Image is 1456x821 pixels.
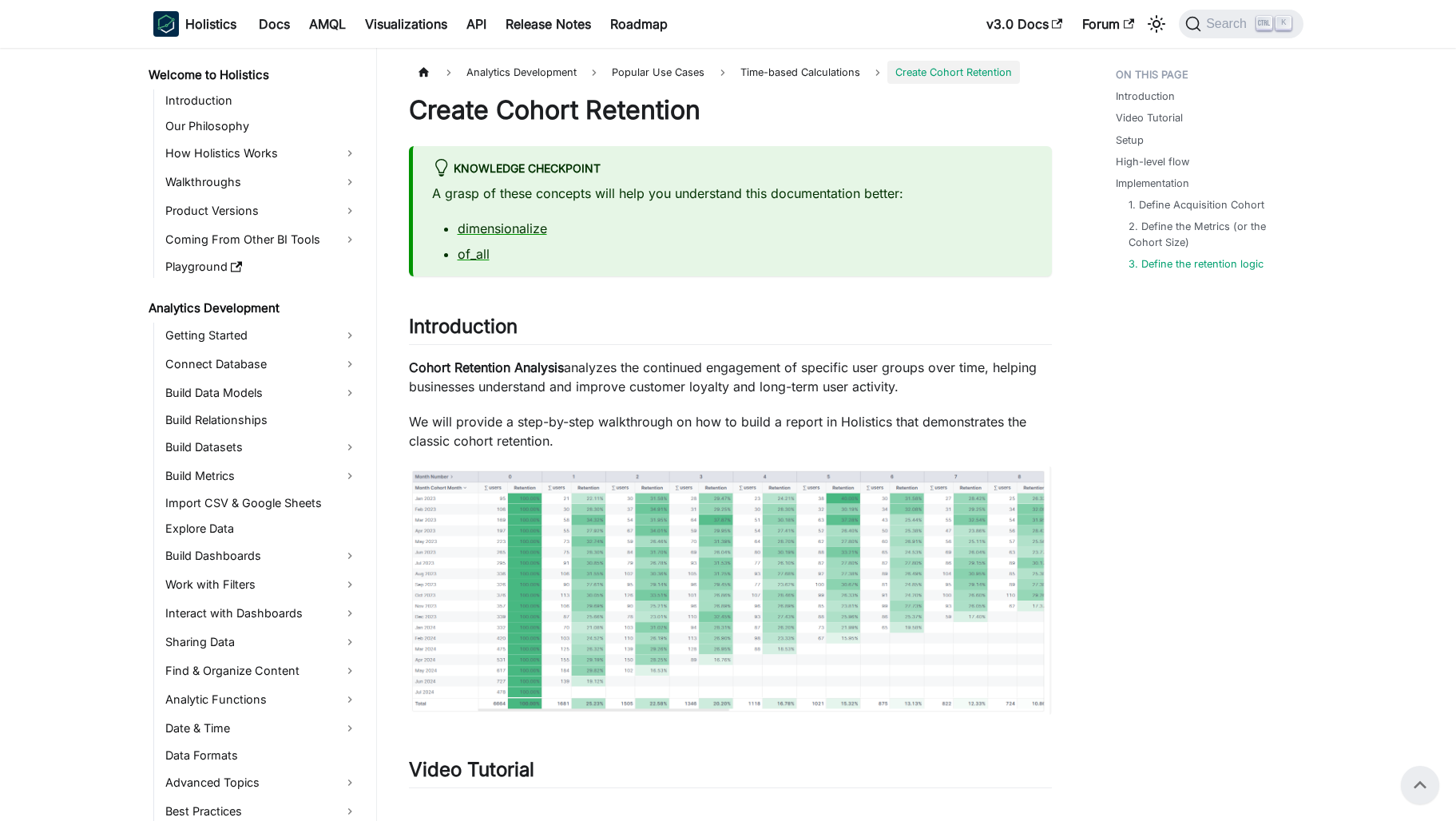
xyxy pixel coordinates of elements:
[144,297,363,319] a: Analytics Development
[457,11,496,37] a: API
[409,61,1052,84] nav: Breadcrumbs
[977,11,1073,37] a: v3.0 Docs
[161,601,363,626] a: Interact with Dashboards
[161,256,363,278] a: Playground
[161,716,363,741] a: Date & Time
[601,11,677,37] a: Roadmap
[355,11,457,37] a: Visualizations
[185,14,236,34] b: Holistics
[458,61,585,84] span: Analytics Development
[1116,176,1189,191] a: Implementation
[458,220,547,236] a: dimensionalize
[153,11,236,37] a: HolisticsHolistics
[161,169,363,195] a: Walkthroughs
[161,115,363,137] a: Our Philosophy
[1144,11,1169,37] button: Switch between dark and light mode (currently light mode)
[458,246,490,262] a: of_all
[161,380,363,406] a: Build Data Models
[161,141,363,166] a: How Holistics Works
[161,770,363,795] a: Advanced Topics
[1129,256,1264,272] a: 3. Define the retention logic
[161,89,363,112] a: Introduction
[161,543,363,569] a: Build Dashboards
[161,744,363,767] a: Data Formats
[161,434,363,460] a: Build Datasets
[161,687,363,712] a: Analytic Functions
[161,198,363,224] a: Product Versions
[1116,110,1183,125] a: Video Tutorial
[161,463,363,489] a: Build Metrics
[161,351,363,377] a: Connect Database
[496,11,601,37] a: Release Notes
[732,61,868,84] span: Time-based Calculations
[1116,133,1144,148] a: Setup
[409,94,1052,126] h1: Create Cohort Retention
[409,358,1052,396] p: analyzes the continued engagement of specific user groups over time, helping businesses understan...
[153,11,179,37] img: Holistics
[249,11,300,37] a: Docs
[1129,197,1264,212] a: 1. Define Acquisition Cohort
[161,227,363,252] a: Coming From Other BI Tools
[604,61,712,84] span: Popular Use Cases
[409,359,564,375] strong: Cohort Retention Analysis
[409,758,1052,788] h2: Video Tutorial
[409,412,1052,450] p: We will provide a step-by-step walkthrough on how to build a report in Holistics that demonstrate...
[1201,17,1256,31] span: Search
[1179,10,1303,38] button: Search (Ctrl+K)
[409,61,439,84] a: Home page
[1275,16,1291,30] kbd: K
[137,48,377,821] nav: Docs sidebar
[144,64,363,86] a: Welcome to Holistics
[300,11,355,37] a: AMQL
[161,323,363,348] a: Getting Started
[409,315,1052,345] h2: Introduction
[161,658,363,684] a: Find & Organize Content
[161,492,363,514] a: Import CSV & Google Sheets
[1129,219,1287,249] a: 2. Define the Metrics (or the Cohort Size)
[1401,766,1439,804] button: Scroll back to top
[1116,89,1175,104] a: Introduction
[161,572,363,597] a: Work with Filters
[432,159,1033,180] div: Knowledge Checkpoint
[161,629,363,655] a: Sharing Data
[1073,11,1144,37] a: Forum
[432,184,1033,203] p: A grasp of these concepts will help you understand this documentation better:
[161,518,363,540] a: Explore Data
[887,61,1020,84] span: Create Cohort Retention
[1116,154,1189,169] a: High-level flow
[161,409,363,431] a: Build Relationships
